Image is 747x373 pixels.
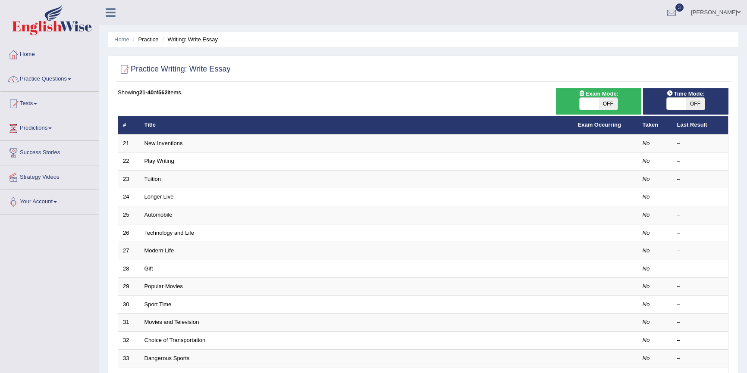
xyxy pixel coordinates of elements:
[578,121,621,128] a: Exam Occurring
[638,116,672,134] th: Taken
[643,265,650,272] em: No
[139,89,154,96] b: 21-40
[144,193,174,200] a: Longer Live
[0,92,99,113] a: Tests
[118,295,140,314] td: 30
[575,89,621,98] span: Exam Mode:
[643,176,650,182] em: No
[643,337,650,343] em: No
[144,265,153,272] a: Gift
[677,336,724,345] div: –
[118,188,140,206] td: 24
[677,229,724,237] div: –
[677,318,724,326] div: –
[0,67,99,89] a: Practice Questions
[118,314,140,332] td: 31
[118,331,140,349] td: 32
[643,230,650,236] em: No
[675,3,684,12] span: 3
[118,88,728,96] div: Showing of items.
[118,260,140,278] td: 28
[118,170,140,188] td: 23
[677,283,724,291] div: –
[643,211,650,218] em: No
[0,165,99,187] a: Strategy Videos
[643,355,650,361] em: No
[0,43,99,64] a: Home
[144,158,174,164] a: Play Writing
[677,157,724,165] div: –
[114,36,129,43] a: Home
[677,265,724,273] div: –
[599,98,618,110] span: OFF
[118,63,230,76] h2: Practice Writing: Write Essay
[677,193,724,201] div: –
[140,116,573,134] th: Title
[118,242,140,260] td: 27
[158,89,168,96] b: 562
[677,211,724,219] div: –
[144,230,195,236] a: Technology and Life
[643,247,650,254] em: No
[144,319,199,325] a: Movies and Television
[643,158,650,164] em: No
[118,206,140,224] td: 25
[643,140,650,146] em: No
[118,134,140,152] td: 21
[131,35,158,44] li: Practice
[672,116,728,134] th: Last Result
[118,349,140,367] td: 33
[686,98,705,110] span: OFF
[643,319,650,325] em: No
[144,140,183,146] a: New Inventions
[677,301,724,309] div: –
[144,247,174,254] a: Modern Life
[144,337,206,343] a: Choice of Transportation
[118,278,140,296] td: 29
[556,88,641,115] div: Show exams occurring in exams
[0,116,99,138] a: Predictions
[643,301,650,308] em: No
[643,193,650,200] em: No
[118,116,140,134] th: #
[144,211,173,218] a: Automobile
[677,354,724,363] div: –
[643,283,650,289] em: No
[663,89,708,98] span: Time Mode:
[0,190,99,211] a: Your Account
[677,247,724,255] div: –
[677,175,724,183] div: –
[160,35,218,44] li: Writing: Write Essay
[677,140,724,148] div: –
[144,283,183,289] a: Popular Movies
[118,224,140,242] td: 26
[144,176,161,182] a: Tuition
[144,355,190,361] a: Dangerous Sports
[144,301,172,308] a: Sport Time
[0,141,99,162] a: Success Stories
[118,152,140,171] td: 22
